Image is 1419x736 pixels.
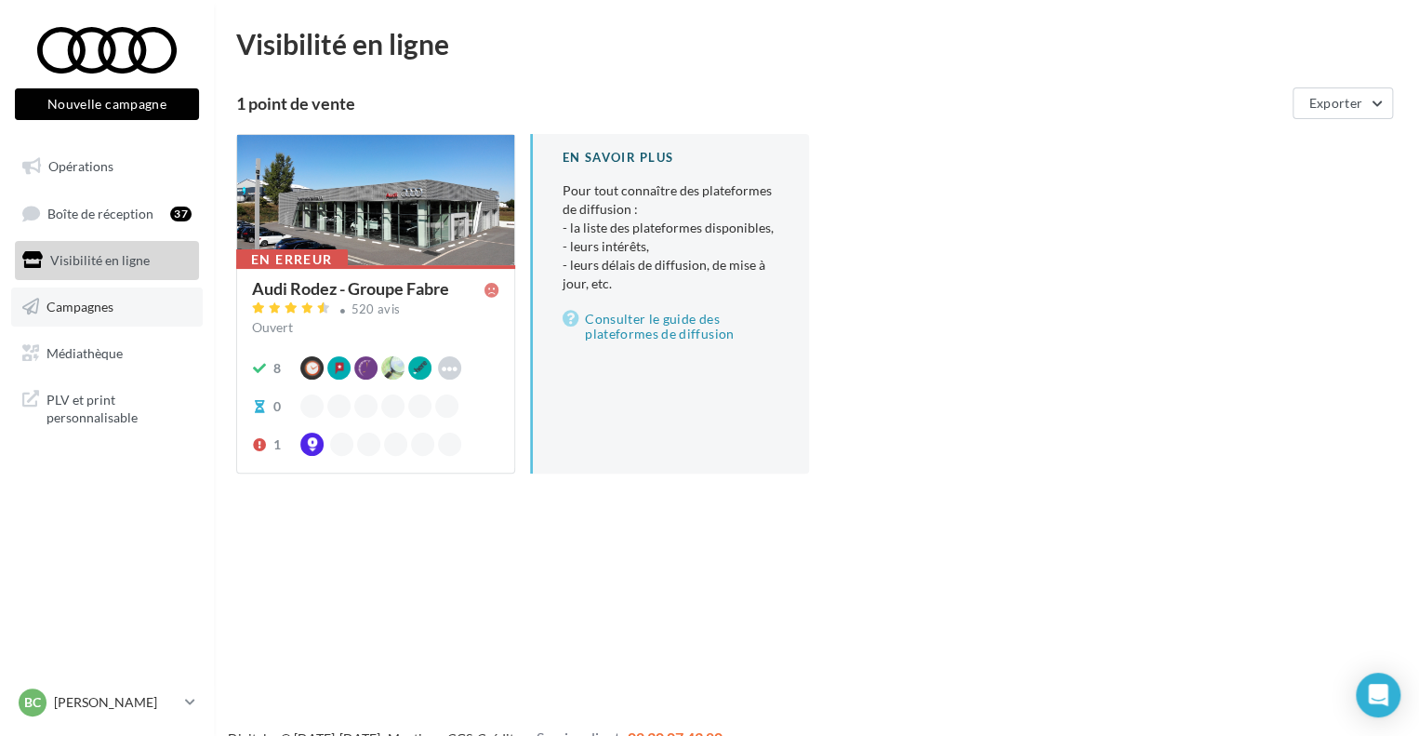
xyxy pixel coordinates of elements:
[46,299,113,314] span: Campagnes
[351,303,401,315] div: 520 avis
[170,207,192,221] div: 37
[48,158,113,174] span: Opérations
[236,249,348,270] div: En erreur
[252,280,449,297] div: Audi Rodez - Groupe Fabre
[15,685,199,720] a: BC [PERSON_NAME]
[11,380,203,435] a: PLV et print personnalisable
[11,334,203,373] a: Médiathèque
[252,300,499,322] a: 520 avis
[1293,87,1393,119] button: Exporter
[50,252,150,268] span: Visibilité en ligne
[563,149,779,167] div: En savoir plus
[236,95,1285,112] div: 1 point de vente
[236,30,1397,58] div: Visibilité en ligne
[54,693,178,712] p: [PERSON_NAME]
[563,219,779,237] li: - la liste des plateformes disponibles,
[563,237,779,256] li: - leurs intérêts,
[1308,95,1362,111] span: Exporter
[563,256,779,293] li: - leurs délais de diffusion, de mise à jour, etc.
[11,147,203,186] a: Opérations
[11,241,203,280] a: Visibilité en ligne
[273,359,281,378] div: 8
[273,397,281,416] div: 0
[563,181,779,293] p: Pour tout connaître des plateformes de diffusion :
[24,693,41,712] span: BC
[47,205,153,221] span: Boîte de réception
[11,288,203,327] a: Campagnes
[46,387,192,427] span: PLV et print personnalisable
[273,435,281,454] div: 1
[563,308,779,345] a: Consulter le guide des plateformes de diffusion
[1356,673,1400,717] div: Open Intercom Messenger
[46,344,123,360] span: Médiathèque
[15,88,199,120] button: Nouvelle campagne
[11,194,203,234] a: Boîte de réception37
[252,319,293,335] span: Ouvert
